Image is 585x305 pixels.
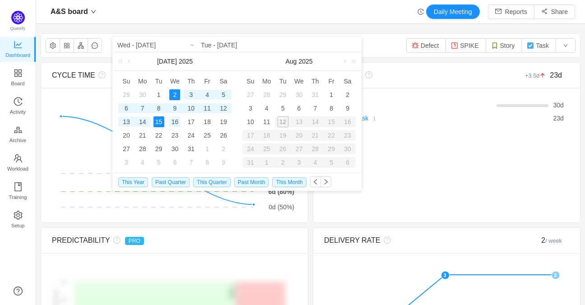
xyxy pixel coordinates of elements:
[218,130,229,141] div: 26
[215,129,232,142] td: July 26, 2025
[52,71,95,79] span: CYCLE TIME
[307,74,323,88] th: Thu
[202,157,213,168] div: 8
[153,103,164,114] div: 8
[178,52,194,70] a: 2025
[242,77,259,85] span: Su
[323,157,339,168] div: 5
[169,103,180,114] div: 9
[110,236,121,244] i: icon: question-circle
[202,130,213,141] div: 25
[323,88,339,102] td: August 1, 2025
[307,88,323,102] td: July 31, 2025
[293,103,304,114] div: 6
[183,102,199,115] td: July 10, 2025
[118,74,135,88] th: Sun
[275,142,291,156] td: August 26, 2025
[291,88,307,102] td: July 30, 2025
[121,103,132,114] div: 6
[151,115,167,129] td: July 15, 2025
[307,157,323,168] div: 4
[293,89,304,100] div: 30
[259,88,275,102] td: July 28, 2025
[291,129,307,142] td: August 20, 2025
[151,102,167,115] td: July 8, 2025
[320,176,331,187] button: icon: right
[259,74,275,88] th: Mon
[307,116,323,127] div: 14
[242,157,259,168] div: 31
[218,143,229,154] div: 2
[137,157,148,168] div: 4
[125,237,144,245] span: PRO
[121,143,132,154] div: 27
[245,103,256,114] div: 3
[5,46,30,64] span: Dashboard
[151,129,167,142] td: July 22, 2025
[169,130,180,141] div: 23
[307,142,323,156] td: August 28, 2025
[121,89,132,100] div: 29
[323,102,339,115] td: August 8, 2025
[242,102,259,115] td: August 3, 2025
[406,38,446,53] button: Defect
[153,116,164,127] div: 15
[446,38,486,53] button: SPIKE
[14,40,23,49] i: icon: line-chart
[550,71,562,79] span: 23d
[339,115,356,129] td: August 16, 2025
[135,129,151,142] td: July 21, 2025
[339,102,356,115] td: August 9, 2025
[14,41,23,59] a: Dashboard
[412,42,419,49] img: 11603
[259,129,275,142] td: August 18, 2025
[310,89,320,100] div: 31
[11,11,25,24] img: Quantify
[183,77,199,85] span: Th
[418,9,424,15] i: icon: history
[167,129,183,142] td: July 23, 2025
[242,88,259,102] td: July 27, 2025
[14,69,23,87] a: Board
[215,74,232,88] th: Sat
[14,97,23,106] i: icon: history
[14,211,23,229] a: Setup
[534,5,575,19] button: icon: share-altShare
[118,177,148,187] span: This Year
[339,130,356,141] div: 23
[218,103,229,114] div: 12
[137,89,148,100] div: 30
[91,9,96,14] i: icon: down
[60,38,74,53] button: icon: appstore
[553,102,560,109] span: 30
[242,143,259,154] div: 24
[525,72,550,79] small: +3.5d
[201,40,357,51] input: End date
[272,177,306,187] span: This Month
[541,236,562,244] span: 2
[135,102,151,115] td: July 7, 2025
[307,102,323,115] td: August 7, 2025
[183,156,199,169] td: August 7, 2025
[521,38,556,53] button: Task
[14,126,23,144] a: Archive
[199,102,215,115] td: July 11, 2025
[323,130,339,141] div: 22
[362,71,372,79] i: icon: question-circle
[323,74,339,88] th: Fri
[545,237,562,244] small: / week
[167,102,183,115] td: July 9, 2025
[186,130,196,141] div: 24
[261,103,272,114] div: 4
[183,129,199,142] td: July 24, 2025
[151,88,167,102] td: July 1, 2025
[151,74,167,88] th: Tue
[291,130,307,141] div: 20
[242,156,259,169] td: August 31, 2025
[259,142,275,156] td: August 25, 2025
[52,235,236,246] div: PREDICTABILITY
[14,69,23,78] i: icon: appstore
[556,38,576,53] button: icon: down
[215,102,232,115] td: July 12, 2025
[323,115,339,129] td: August 15, 2025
